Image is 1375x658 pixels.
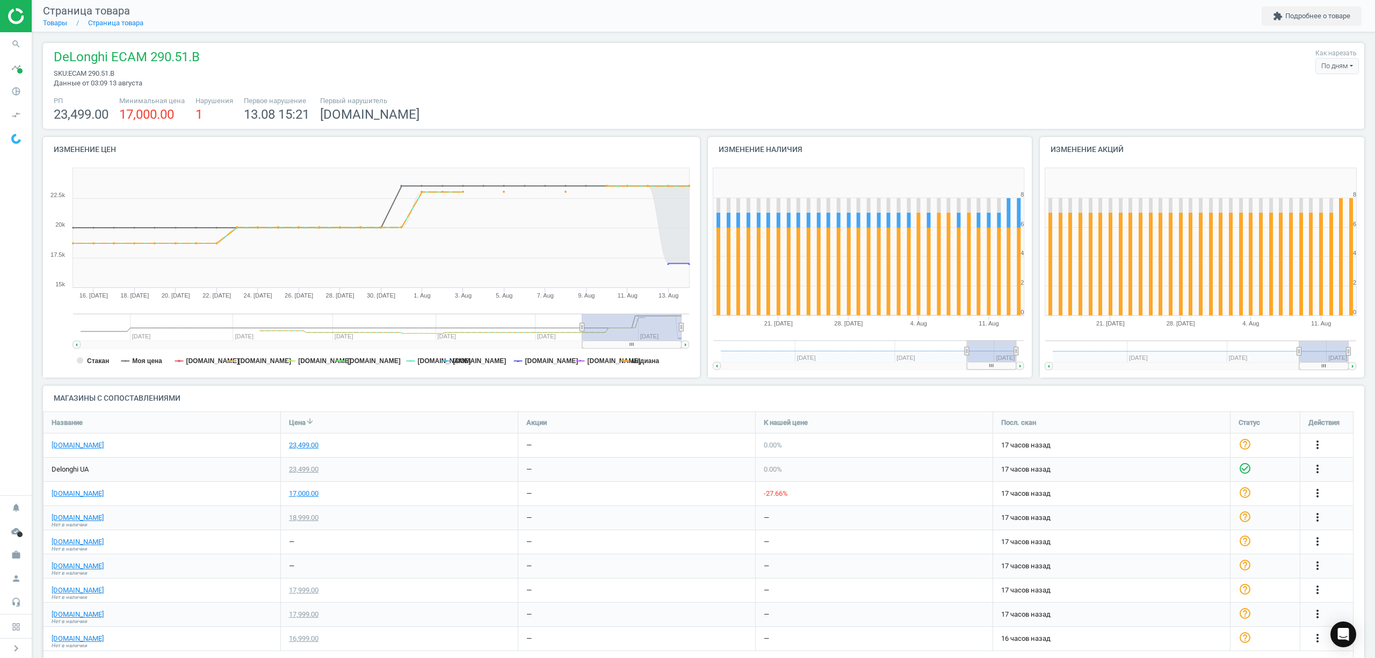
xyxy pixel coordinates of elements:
text: 22.5k [50,192,65,198]
i: check_circle_outline [1239,461,1251,474]
tspan: Стакан [87,357,109,365]
span: Нарушения [196,96,233,106]
span: 17 часов назад [1001,610,1222,619]
span: Минимальная цена [119,96,185,106]
a: [DOMAIN_NAME] [52,634,104,643]
tspan: 24. [DATE] [244,292,272,299]
i: pie_chart_outlined [6,81,26,102]
tspan: [DOMAIN_NAME] [453,357,506,365]
a: Страница товара [88,19,143,27]
span: К нашей цене [764,417,808,427]
tspan: [DOMAIN_NAME] [348,357,401,365]
span: 17 часов назад [1001,561,1222,571]
i: more_vert [1311,511,1324,524]
tspan: 16. [DATE] [79,292,108,299]
button: chevron_right [3,641,30,655]
tspan: 18. [DATE] [120,292,149,299]
span: Страница товара [43,4,130,17]
span: Посл. скан [1001,417,1036,427]
button: more_vert [1311,608,1324,621]
div: — [526,465,532,474]
text: 0 [1021,309,1024,315]
div: — [526,489,532,498]
h4: Изменение цен [43,137,700,162]
span: Цена [289,417,306,427]
i: more_vert [1311,438,1324,451]
i: more_vert [1311,462,1324,475]
i: extension [1273,11,1283,21]
i: notifications [6,497,26,518]
button: more_vert [1311,559,1324,573]
i: arrow_downward [306,417,314,425]
div: 16,999.00 [289,634,319,643]
div: — [764,610,769,619]
a: [DOMAIN_NAME] [52,537,104,547]
i: timeline [6,57,26,78]
i: help_outline [1239,631,1251,643]
div: 18,999.00 [289,513,319,523]
text: 0 [1353,309,1356,315]
img: ajHJNr6hYgQAAAAASUVORK5CYII= [8,8,84,24]
i: more_vert [1311,535,1324,548]
i: headset_mic [6,592,26,612]
div: 17,000.00 [289,489,319,498]
a: [DOMAIN_NAME] [52,513,104,523]
h4: Изменение акций [1040,137,1364,162]
button: more_vert [1311,438,1324,452]
span: [DOMAIN_NAME] [320,107,419,122]
span: Первое нарушение [244,96,309,106]
tspan: 9. Aug [578,292,595,299]
i: help_outline [1239,558,1251,571]
span: Delonghi UA [52,465,89,474]
div: — [764,537,769,547]
tspan: 22. [DATE] [202,292,231,299]
button: more_vert [1311,583,1324,597]
tspan: 28. [DATE] [326,292,354,299]
a: [DOMAIN_NAME] [52,610,104,619]
span: Нет в наличии [52,569,88,577]
tspan: 3. Aug [455,292,472,299]
i: help_outline [1239,437,1251,450]
tspan: 21. [DATE] [764,320,792,327]
tspan: 28. [DATE] [1167,320,1195,327]
div: — [526,610,532,619]
span: 17,000.00 [119,107,174,122]
a: [DOMAIN_NAME] [52,585,104,595]
tspan: 11. Aug [618,292,638,299]
div: — [526,585,532,595]
span: 17 часов назад [1001,489,1222,498]
span: -27.66 % [764,489,788,497]
i: compare_arrows [6,105,26,125]
text: 2 [1021,279,1024,286]
tspan: [DOMAIN_NAME] [418,357,471,365]
a: Товары [43,19,67,27]
span: Нет в наличии [52,618,88,625]
a: [DOMAIN_NAME] [52,561,104,571]
span: 23,499.00 [54,107,108,122]
div: — [764,634,769,643]
i: search [6,34,26,54]
i: work [6,545,26,565]
span: Первый нарушитель [320,96,419,106]
tspan: 21. [DATE] [1096,320,1125,327]
span: 16 часов назад [1001,634,1222,643]
text: 6 [1353,221,1356,227]
span: Название [52,417,83,427]
h4: Магазины с сопоставлениями [43,386,1364,411]
tspan: 11. Aug [1311,320,1331,327]
span: 17 часов назад [1001,440,1222,450]
span: Нет в наличии [52,642,88,649]
span: Акции [526,417,547,427]
button: more_vert [1311,535,1324,549]
span: Данные от 03:09 13 августа [54,79,142,87]
i: person [6,568,26,589]
div: — [764,561,769,571]
span: Статус [1239,417,1260,427]
div: — [289,537,294,547]
span: 17 часов назад [1001,585,1222,595]
span: sku : [54,69,68,77]
div: 17,999.00 [289,585,319,595]
text: 15k [55,281,65,287]
tspan: [DOMAIN_NAME] [525,357,578,365]
tspan: медиана [632,357,659,365]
